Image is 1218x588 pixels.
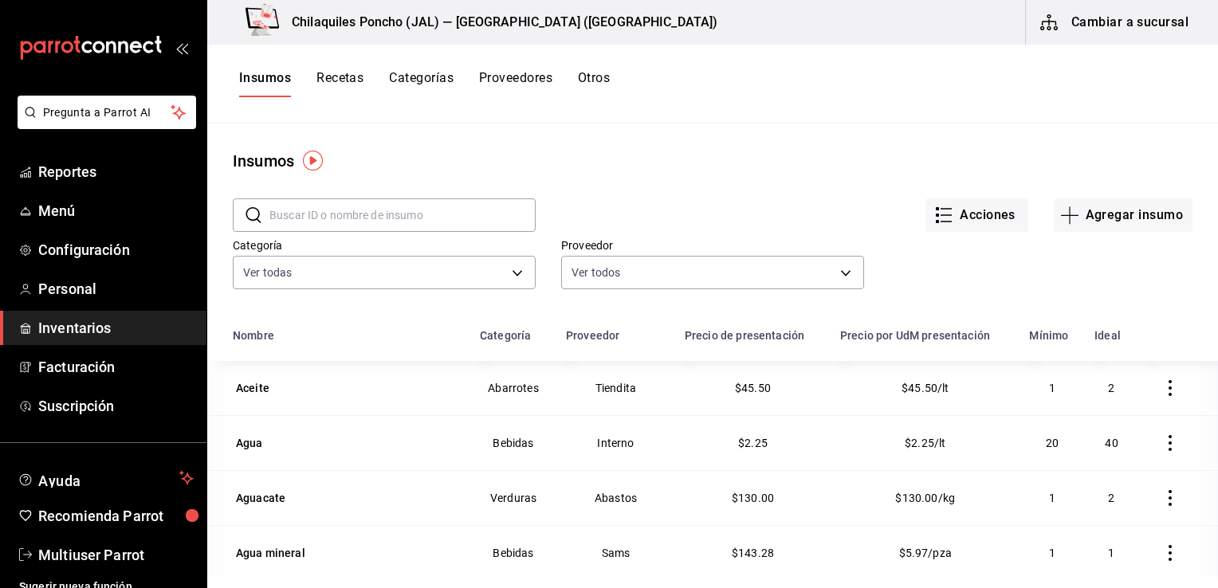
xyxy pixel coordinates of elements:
[556,361,675,415] td: Tiendita
[38,161,194,182] span: Reportes
[902,382,949,394] span: $45.50/lt
[38,395,194,417] span: Suscripción
[38,239,194,261] span: Configuración
[233,149,294,173] div: Insumos
[236,380,269,396] div: Aceite
[1108,492,1114,504] span: 2
[38,544,194,566] span: Multiuser Parrot
[738,437,768,449] span: $2.25
[572,265,620,280] span: Ver todos
[1108,382,1114,394] span: 2
[732,492,774,504] span: $130.00
[38,200,194,221] span: Menú
[279,13,717,32] h3: Chilaquiles Poncho (JAL) — [GEOGRAPHIC_DATA] ([GEOGRAPHIC_DATA])
[303,151,323,171] img: Tooltip marker
[1046,437,1059,449] span: 20
[479,70,552,97] button: Proveedores
[480,329,531,342] div: Categoría
[470,470,556,525] td: Verduras
[556,415,675,470] td: Interno
[735,382,771,394] span: $45.50
[43,104,171,121] span: Pregunta a Parrot AI
[470,361,556,415] td: Abarrotes
[269,199,536,231] input: Buscar ID o nombre de insumo
[925,198,1028,232] button: Acciones
[38,505,194,527] span: Recomienda Parrot
[1094,329,1121,342] div: Ideal
[1029,329,1068,342] div: Mínimo
[556,525,675,580] td: Sams
[38,317,194,339] span: Inventarios
[732,547,774,559] span: $143.28
[175,41,188,54] button: open_drawer_menu
[840,329,990,342] div: Precio por UdM presentación
[561,240,864,251] label: Proveedor
[239,70,291,97] button: Insumos
[578,70,610,97] button: Otros
[11,116,196,132] a: Pregunta a Parrot AI
[233,240,536,251] label: Categoría
[236,545,305,561] div: Agua mineral
[38,468,173,488] span: Ayuda
[18,96,196,129] button: Pregunta a Parrot AI
[470,525,556,580] td: Bebidas
[316,70,363,97] button: Recetas
[243,265,292,280] span: Ver todas
[1108,547,1114,559] span: 1
[389,70,454,97] button: Categorías
[38,356,194,378] span: Facturación
[1049,492,1055,504] span: 1
[239,70,610,97] div: navigation tabs
[470,415,556,470] td: Bebidas
[1049,547,1055,559] span: 1
[905,437,945,449] span: $2.25/lt
[38,278,194,300] span: Personal
[236,490,285,506] div: Aguacate
[1049,382,1055,394] span: 1
[685,329,804,342] div: Precio de presentación
[1105,437,1118,449] span: 40
[566,329,619,342] div: Proveedor
[236,435,263,451] div: Agua
[899,547,952,559] span: $5.97/pza
[895,492,955,504] span: $130.00/kg
[556,470,675,525] td: Abastos
[233,329,274,342] div: Nombre
[1054,198,1192,232] button: Agregar insumo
